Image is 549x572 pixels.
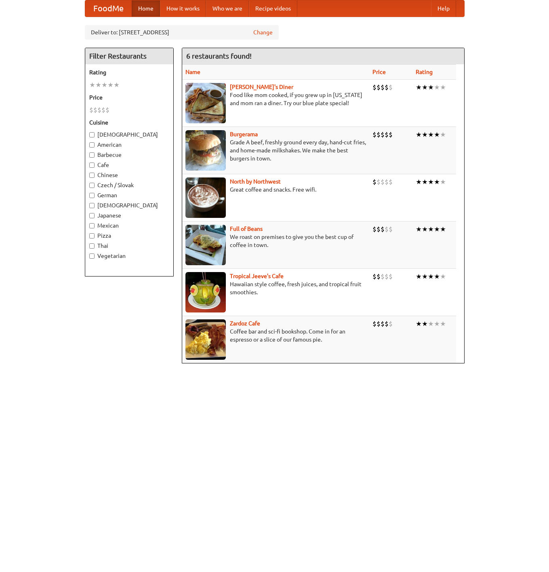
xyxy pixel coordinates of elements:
[422,272,428,281] li: ★
[230,178,281,185] b: North by Northwest
[440,272,446,281] li: ★
[381,177,385,186] li: $
[416,225,422,234] li: ★
[428,177,434,186] li: ★
[422,130,428,139] li: ★
[97,106,101,114] li: $
[385,83,389,92] li: $
[185,91,366,107] p: Food like mom cooked, if you grew up in [US_STATE] and mom ran a diner. Try our blue plate special!
[372,319,377,328] li: $
[230,273,284,279] a: Tropical Jeeve's Cafe
[185,130,226,171] img: burgerama.jpg
[428,319,434,328] li: ★
[230,320,260,327] a: Zardoz Cafe
[89,173,95,178] input: Chinese
[185,177,226,218] img: north.jpg
[89,223,95,228] input: Mexican
[89,203,95,208] input: [DEMOGRAPHIC_DATA]
[434,177,440,186] li: ★
[389,319,393,328] li: $
[89,232,169,240] label: Pizza
[89,181,169,189] label: Czech / Slovak
[416,69,433,75] a: Rating
[89,80,95,89] li: ★
[385,225,389,234] li: $
[428,130,434,139] li: ★
[89,243,95,249] input: Thai
[434,319,440,328] li: ★
[185,272,226,312] img: jeeves.jpg
[89,242,169,250] label: Thai
[381,272,385,281] li: $
[185,327,366,344] p: Coffee bar and sci-fi bookshop. Come in for an espresso or a slice of our famous pie.
[89,142,95,148] input: American
[249,0,297,17] a: Recipe videos
[434,130,440,139] li: ★
[89,211,169,220] label: Japanese
[434,225,440,234] li: ★
[434,83,440,92] li: ★
[381,225,385,234] li: $
[89,193,95,198] input: German
[89,152,95,158] input: Barbecue
[85,0,132,17] a: FoodMe
[89,141,169,149] label: American
[422,225,428,234] li: ★
[95,80,101,89] li: ★
[230,84,293,90] a: [PERSON_NAME]'s Diner
[89,68,169,76] h5: Rating
[389,225,393,234] li: $
[253,28,273,36] a: Change
[416,130,422,139] li: ★
[385,319,389,328] li: $
[114,80,120,89] li: ★
[440,83,446,92] li: ★
[372,177,377,186] li: $
[185,186,366,194] p: Great coffee and snacks. Free wifi.
[385,130,389,139] li: $
[431,0,456,17] a: Help
[89,252,169,260] label: Vegetarian
[89,118,169,127] h5: Cuisine
[105,106,109,114] li: $
[434,272,440,281] li: ★
[89,183,95,188] input: Czech / Slovak
[428,272,434,281] li: ★
[385,272,389,281] li: $
[89,151,169,159] label: Barbecue
[89,222,169,230] label: Mexican
[389,83,393,92] li: $
[185,319,226,360] img: zardoz.jpg
[230,226,263,232] a: Full of Beans
[416,83,422,92] li: ★
[377,319,381,328] li: $
[422,319,428,328] li: ★
[422,83,428,92] li: ★
[428,83,434,92] li: ★
[89,171,169,179] label: Chinese
[85,48,173,64] h4: Filter Restaurants
[186,52,252,60] ng-pluralize: 6 restaurants found!
[89,93,169,101] h5: Price
[381,130,385,139] li: $
[89,131,169,139] label: [DEMOGRAPHIC_DATA]
[230,131,258,137] a: Burgerama
[185,69,200,75] a: Name
[85,25,279,40] div: Deliver to: [STREET_ADDRESS]
[428,225,434,234] li: ★
[89,161,169,169] label: Cafe
[372,130,377,139] li: $
[389,177,393,186] li: $
[440,319,446,328] li: ★
[89,106,93,114] li: $
[422,177,428,186] li: ★
[440,225,446,234] li: ★
[89,213,95,218] input: Japanese
[372,225,377,234] li: $
[372,69,386,75] a: Price
[185,233,366,249] p: We roast on premises to give you the best cup of coffee in town.
[440,130,446,139] li: ★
